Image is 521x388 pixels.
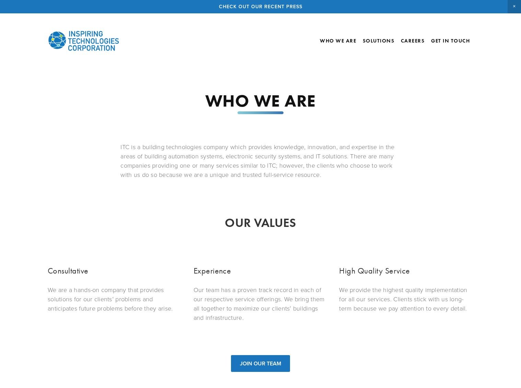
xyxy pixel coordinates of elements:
[363,38,395,44] a: Solutions
[48,285,182,313] p: We are a hands-on company that provides solutions for our clients’ problems and anticipates futur...
[320,35,356,47] a: Who We Are
[194,285,328,322] p: Our team has a proven track record in each of our respective service offerings. We bring them all...
[120,142,400,179] p: ITC is a building technologies company which provides knowledge, innovation, and expertise in the...
[339,285,473,313] p: We provide the highest quality implementation for all our services. Clients stick with us long- t...
[401,35,425,47] a: Careers
[231,355,290,372] a: JOIN OUR TEAM
[194,265,328,277] h3: Experience
[120,214,400,231] h2: OUR VALUES
[48,265,182,277] h3: Consultative
[120,92,400,109] h1: WHO WE ARE
[339,265,473,277] h3: High Quality Service
[48,25,120,56] img: Inspiring Technologies Corp – A Building Technologies Company
[431,35,470,47] a: Get In Touch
